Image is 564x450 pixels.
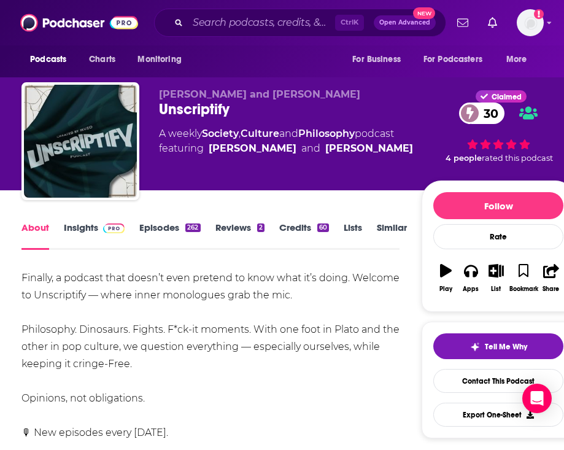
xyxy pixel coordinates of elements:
[159,141,413,156] span: featuring
[188,13,335,33] input: Search podcasts, credits, & more...
[543,285,559,293] div: Share
[154,9,446,37] div: Search podcasts, credits, & more...
[64,222,125,250] a: InsightsPodchaser Pro
[344,222,362,250] a: Lists
[185,223,200,232] div: 262
[470,342,480,352] img: tell me why sparkle
[433,333,563,359] button: tell me why sparkleTell Me Why
[30,51,66,68] span: Podcasts
[415,48,500,71] button: open menu
[491,285,501,293] div: List
[344,48,416,71] button: open menu
[21,270,400,441] div: Finally, a podcast that doesn’t even pretend to know what it’s doing. Welcome to Unscriptify — wh...
[325,141,413,156] a: Luka Vucic
[534,9,544,19] svg: Add a profile image
[137,51,181,68] span: Monitoring
[377,222,407,250] a: Similar
[24,85,137,198] img: Unscriptify
[241,128,279,139] a: Culture
[159,126,413,156] div: A weekly podcast
[81,48,123,71] a: Charts
[301,141,320,156] span: and
[21,48,82,71] button: open menu
[509,285,538,293] div: Bookmark
[423,51,482,68] span: For Podcasters
[517,9,544,36] img: User Profile
[352,51,401,68] span: For Business
[103,223,125,233] img: Podchaser Pro
[215,222,265,250] a: Reviews2
[446,153,482,163] span: 4 people
[471,103,504,124] span: 30
[433,256,458,300] button: Play
[452,12,473,33] a: Show notifications dropdown
[374,15,436,30] button: Open AdvancedNew
[21,222,49,250] a: About
[433,224,563,249] div: Rate
[506,51,527,68] span: More
[509,256,539,300] button: Bookmark
[433,403,563,427] button: Export One-Sheet
[463,285,479,293] div: Apps
[439,285,452,293] div: Play
[484,256,509,300] button: List
[335,15,364,31] span: Ctrl K
[482,153,553,163] span: rated this podcast
[20,11,138,34] img: Podchaser - Follow, Share and Rate Podcasts
[539,256,564,300] button: Share
[279,128,298,139] span: and
[239,128,241,139] span: ,
[483,12,502,33] a: Show notifications dropdown
[279,222,329,250] a: Credits60
[129,48,197,71] button: open menu
[433,192,563,219] button: Follow
[498,48,543,71] button: open menu
[485,342,527,352] span: Tell Me Why
[298,128,355,139] a: Philosophy
[139,222,200,250] a: Episodes262
[379,20,430,26] span: Open Advanced
[433,369,563,393] a: Contact This Podcast
[458,256,484,300] button: Apps
[317,223,329,232] div: 60
[257,223,265,232] div: 2
[492,94,522,100] span: Claimed
[522,384,552,413] div: Open Intercom Messenger
[209,141,296,156] a: Petar Dzakovic
[89,51,115,68] span: Charts
[517,9,544,36] span: Logged in as calellac
[202,128,239,139] a: Society
[517,9,544,36] button: Show profile menu
[159,88,360,100] span: [PERSON_NAME] and [PERSON_NAME]
[459,103,504,124] a: 30
[413,7,435,19] span: New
